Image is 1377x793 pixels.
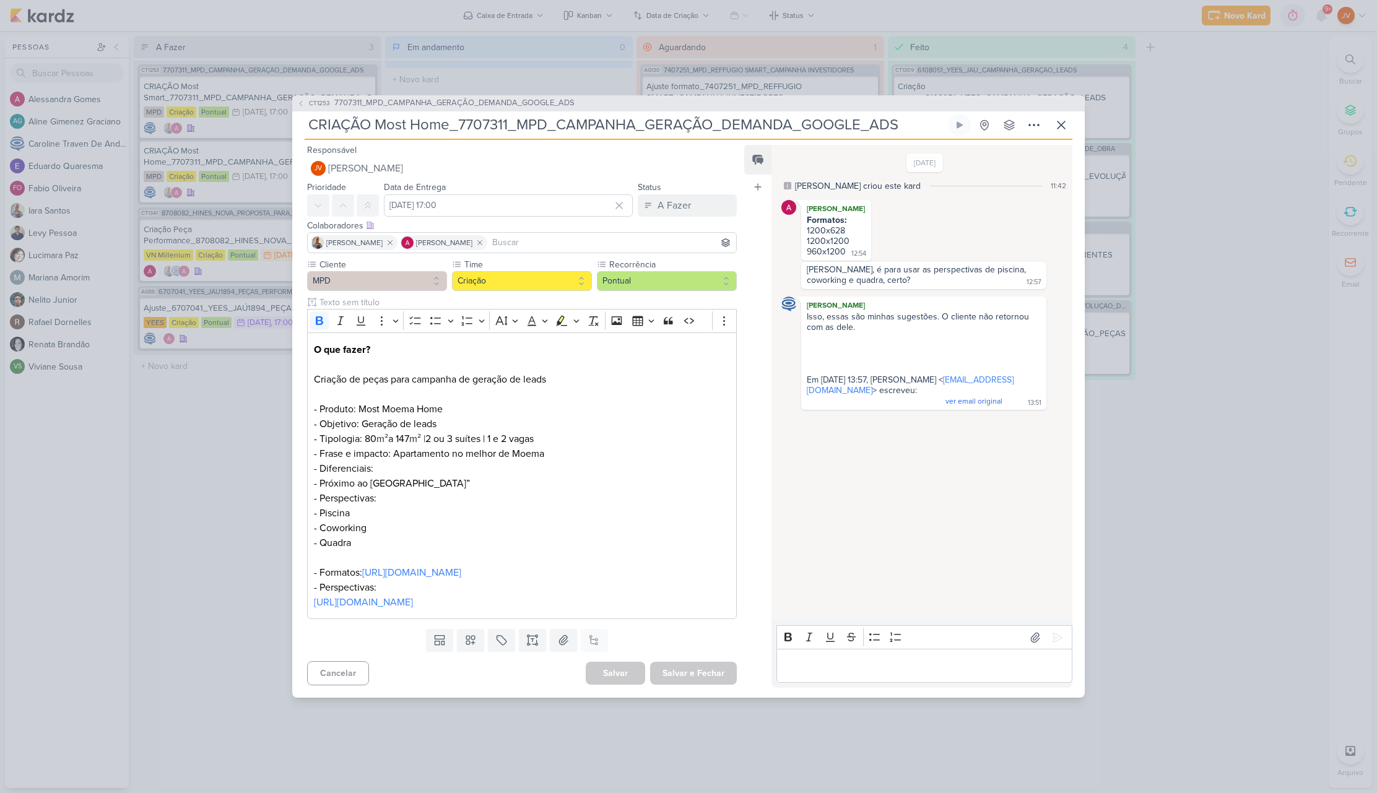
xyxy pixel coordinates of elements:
div: [PERSON_NAME], é para usar as perspectivas de piscina, coworking e quadra, certo? [807,264,1028,285]
button: Cancelar [307,661,369,685]
div: Editor editing area: main [307,332,737,619]
div: Ligar relógio [955,120,965,130]
button: MPD [307,271,447,291]
input: Buscar [490,235,734,250]
div: 12:54 [851,249,866,259]
p: JV [315,165,322,172]
strong: Formatos: [807,215,847,225]
div: Editor toolbar [776,625,1072,649]
div: 1200x628 [807,225,866,236]
span: [PERSON_NAME] [328,161,403,176]
div: 960x1200 [807,246,846,257]
img: Iara Santos [311,236,324,249]
span: ver email original [945,397,1002,405]
label: Responsável [307,145,357,155]
input: Select a date [384,194,633,217]
button: Criação [452,271,592,291]
div: Editor editing area: main [776,649,1072,683]
div: 13:51 [1028,398,1041,408]
span: m² [376,433,388,445]
strong: O que fazer? [314,344,370,356]
div: [PERSON_NAME] [804,299,1044,311]
a: [URL][DOMAIN_NAME] [362,566,461,579]
label: Status [638,182,661,193]
label: Recorrência [608,258,737,271]
span: [PERSON_NAME] [416,237,472,248]
button: Pontual [597,271,737,291]
input: Texto sem título [317,296,737,309]
div: [PERSON_NAME] criou este kard [795,180,921,193]
div: Colaboradores [307,219,737,232]
span: [PERSON_NAME] [326,237,383,248]
a: [URL][DOMAIN_NAME] [314,596,413,609]
span: 7707311_MPD_CAMPANHA_GERAÇÃO_DEMANDA_GOOGLE_ADS [334,97,575,110]
img: Alessandra Gomes [401,236,414,249]
input: Kard Sem Título [305,114,946,136]
button: JV [PERSON_NAME] [307,157,737,180]
div: 11:42 [1051,180,1066,191]
img: Caroline Traven De Andrade [781,297,796,311]
div: [PERSON_NAME] [804,202,869,215]
span: m² | [409,433,425,445]
p: - Perspectivas: - Piscina - Coworking - Quadra - Formatos: - Perspectivas: [314,491,730,610]
div: A Fazer [658,198,691,213]
div: 1200x1200 [807,236,866,246]
span: CT1253 [307,98,332,108]
img: Alessandra Gomes [781,200,796,215]
label: Cliente [318,258,447,271]
label: Prioridade [307,182,346,193]
label: Data de Entrega [384,182,446,193]
div: Joney Viana [311,161,326,176]
label: Time [463,258,592,271]
div: 12:57 [1027,277,1041,287]
button: CT1253 7707311_MPD_CAMPANHA_GERAÇÃO_DEMANDA_GOOGLE_ADS [297,97,575,110]
a: [EMAIL_ADDRESS][DOMAIN_NAME] [807,375,1014,396]
div: Editor toolbar [307,309,737,333]
button: A Fazer [638,194,737,217]
p: Criação de peças para campanha de geração de leads - Produto: Most Moema Home - Objetivo: Geração... [314,342,730,491]
span: Isso, essas são minhas sugestões. O cliente não retornou com as dele. Em [DATE] 13:57, [PERSON_NA... [807,311,1032,406]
